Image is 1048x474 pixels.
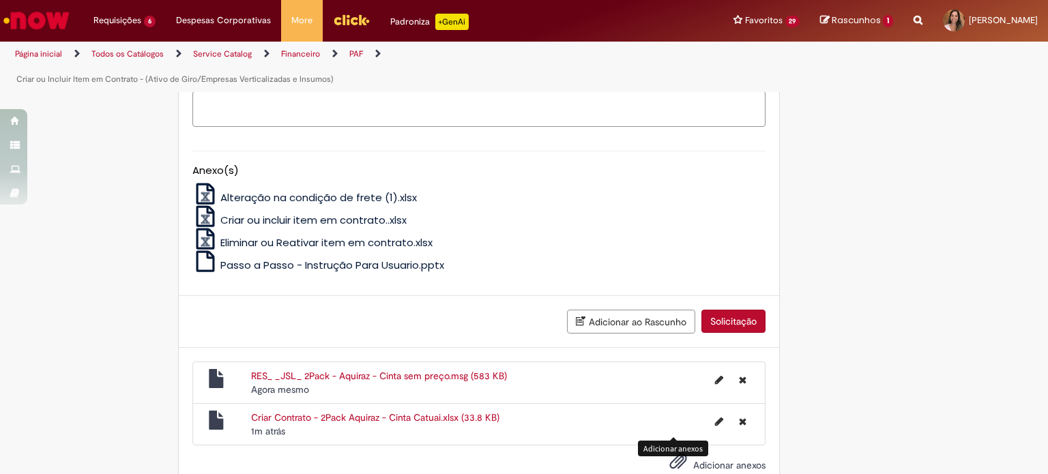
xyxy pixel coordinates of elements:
button: Editar nome de arquivo RES_ _JSL_ 2Pack - Aquiraz - Cinta sem preço.msg [707,369,731,391]
a: Rascunhos [820,14,893,27]
textarea: Descrição [192,91,766,128]
span: Rascunhos [832,14,881,27]
h5: Anexo(s) [192,165,766,177]
img: ServiceNow [1,7,72,34]
button: Excluir RES_ _JSL_ 2Pack - Aquiraz - Cinta sem preço.msg [731,369,755,391]
a: Service Catalog [193,48,252,59]
div: Adicionar anexos [638,441,708,456]
time: 01/10/2025 15:18:17 [251,383,309,396]
a: PAF [349,48,363,59]
span: Eliminar ou Reativar item em contrato.xlsx [220,235,433,250]
button: Solicitação [701,310,766,333]
span: More [291,14,312,27]
ul: Trilhas de página [10,42,688,92]
span: Adicionar anexos [693,459,766,471]
span: Agora mesmo [251,383,309,396]
a: Criar Contrato - 2Pack Aquiraz - Cinta Catuai.xlsx (33.8 KB) [251,411,499,424]
span: Despesas Corporativas [176,14,271,27]
a: Todos os Catálogos [91,48,164,59]
a: Financeiro [281,48,320,59]
a: Passo a Passo - Instrução Para Usuario.pptx [192,258,445,272]
a: RES_ _JSL_ 2Pack - Aquiraz - Cinta sem preço.msg (583 KB) [251,370,507,382]
span: Criar ou incluir item em contrato..xlsx [220,213,407,227]
a: Criar ou incluir item em contrato..xlsx [192,213,407,227]
a: Alteração na condição de frete (1).xlsx [192,190,418,205]
span: 1m atrás [251,425,285,437]
a: Criar ou Incluir Item em Contrato - (Ativo de Giro/Empresas Verticalizadas e Insumos) [16,74,334,85]
span: 6 [144,16,156,27]
span: 1 [883,15,893,27]
span: Favoritos [745,14,783,27]
button: Editar nome de arquivo Criar Contrato - 2Pack Aquiraz - Cinta Catuai.xlsx [707,411,731,432]
span: Passo a Passo - Instrução Para Usuario.pptx [220,258,444,272]
button: Excluir Criar Contrato - 2Pack Aquiraz - Cinta Catuai.xlsx [731,411,755,432]
a: Eliminar ou Reativar item em contrato.xlsx [192,235,433,250]
span: [PERSON_NAME] [969,14,1038,26]
a: Página inicial [15,48,62,59]
div: Padroniza [390,14,469,30]
span: Requisições [93,14,141,27]
img: click_logo_yellow_360x200.png [333,10,370,30]
span: Alteração na condição de frete (1).xlsx [220,190,417,205]
p: +GenAi [435,14,469,30]
span: 29 [785,16,800,27]
button: Adicionar ao Rascunho [567,310,695,334]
